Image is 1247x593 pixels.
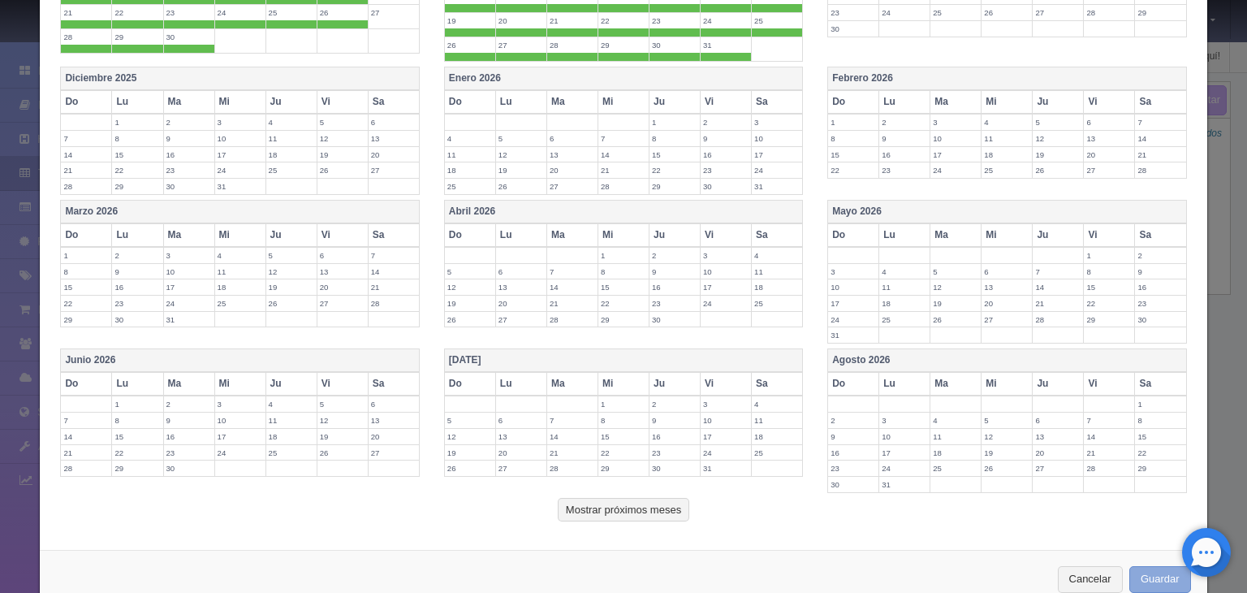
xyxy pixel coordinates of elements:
label: 15 [598,429,649,444]
label: 18 [752,429,802,444]
label: 6 [369,115,419,130]
label: 24 [930,162,981,178]
label: 8 [1084,264,1134,279]
label: 20 [496,13,546,28]
label: 8 [828,131,878,146]
label: 4 [266,396,317,412]
label: 12 [445,279,495,295]
label: 12 [266,264,317,279]
label: 22 [598,296,649,311]
label: 28 [547,461,598,476]
label: 14 [61,147,111,162]
label: 5 [445,413,495,428]
label: 12 [982,429,1032,444]
label: 19 [1033,147,1083,162]
label: 16 [649,429,700,444]
label: 23 [1135,296,1185,311]
label: 26 [445,461,495,476]
label: 24 [879,5,930,20]
label: 2 [1135,248,1185,263]
label: 27 [1084,162,1134,178]
label: 18 [266,147,317,162]
label: 30 [1135,312,1185,327]
label: 12 [930,279,981,295]
label: 12 [317,413,368,428]
label: 28 [1135,162,1185,178]
label: 4 [215,248,265,263]
label: 23 [828,5,878,20]
label: 30 [164,461,214,476]
label: 4 [445,131,495,146]
label: 26 [445,312,495,327]
label: 2 [828,413,878,428]
label: 16 [164,147,214,162]
label: 1 [1135,396,1185,412]
label: 7 [369,248,419,263]
label: 21 [61,445,111,461]
label: 28 [61,29,111,45]
label: 16 [649,279,700,295]
label: 25 [752,296,802,311]
label: 21 [61,5,111,20]
label: 7 [547,264,598,279]
label: 18 [266,429,317,444]
label: 6 [1033,413,1083,428]
label: 28 [61,179,111,194]
label: 13 [496,429,546,444]
label: 26 [982,461,1032,476]
label: 3 [879,413,930,428]
label: 7 [598,131,649,146]
label: 13 [982,279,1032,295]
label: 27 [1033,5,1083,20]
label: 29 [112,461,162,476]
label: 16 [1135,279,1185,295]
label: 1 [1084,248,1134,263]
label: 12 [496,147,546,162]
label: 31 [828,327,878,343]
label: 26 [445,37,495,53]
label: 6 [369,396,419,412]
label: 9 [112,264,162,279]
label: 26 [982,5,1032,20]
label: 23 [828,461,878,476]
label: 8 [112,131,162,146]
label: 7 [61,413,111,428]
label: 25 [930,5,981,20]
label: 26 [317,162,368,178]
label: 17 [879,445,930,461]
label: 23 [879,162,930,178]
label: 27 [496,37,546,53]
label: 28 [547,37,598,53]
label: 18 [215,279,265,295]
label: 10 [828,279,878,295]
label: 3 [215,396,265,412]
label: 7 [1084,413,1134,428]
label: 30 [701,179,751,194]
label: 4 [752,248,802,263]
label: 19 [445,445,495,461]
label: 12 [445,429,495,444]
label: 2 [701,115,751,130]
label: 21 [1033,296,1083,311]
label: 25 [752,445,802,461]
label: 3 [752,115,802,130]
label: 30 [649,37,700,53]
label: 22 [112,162,162,178]
label: 28 [598,179,649,194]
label: 3 [215,115,265,130]
label: 30 [112,312,162,327]
label: 29 [112,29,162,45]
label: 27 [982,312,1032,327]
label: 13 [496,279,546,295]
label: 24 [701,445,751,461]
label: 10 [879,429,930,444]
label: 2 [879,115,930,130]
label: 4 [266,115,317,130]
label: 28 [547,312,598,327]
label: 8 [598,413,649,428]
label: 10 [930,131,981,146]
label: 6 [982,264,1032,279]
label: 20 [317,279,368,295]
label: 16 [828,445,878,461]
label: 6 [317,248,368,263]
